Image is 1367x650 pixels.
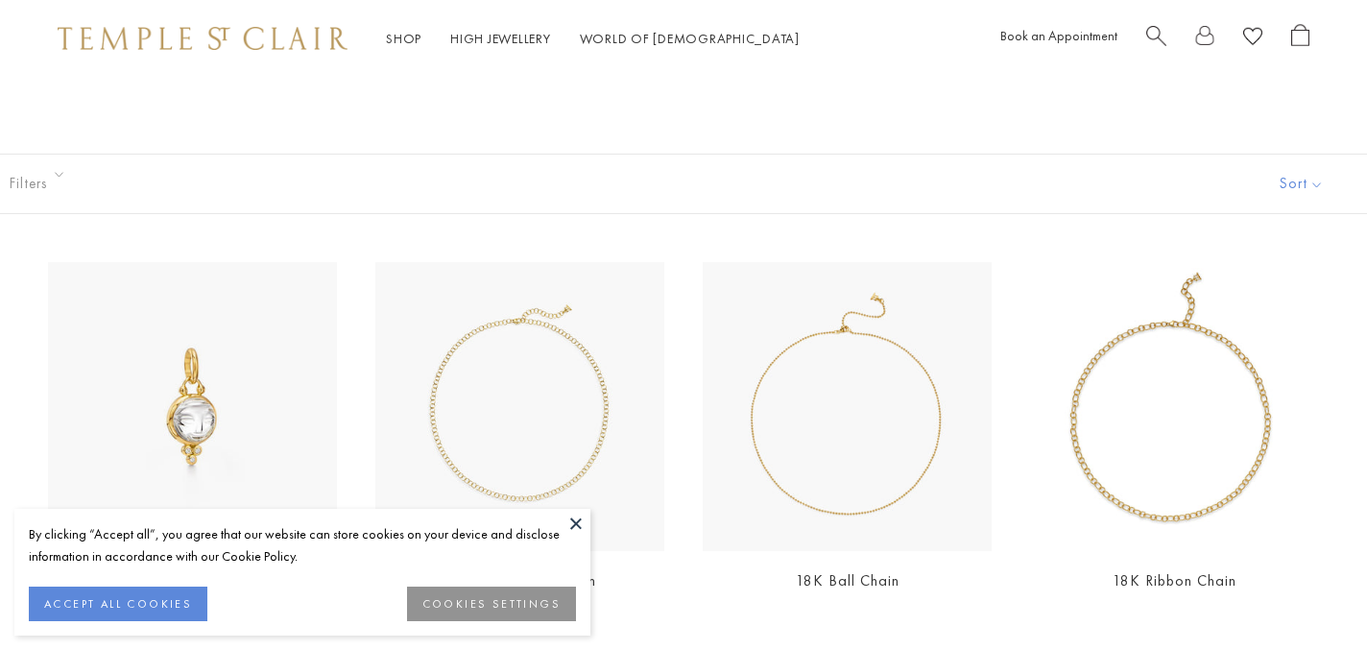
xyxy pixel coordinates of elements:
iframe: Gorgias live chat messenger [1271,560,1348,631]
button: COOKIES SETTINGS [407,587,576,621]
a: N88852-FN4RD24N88852-FN4RD18 [375,262,664,551]
button: Show sort by [1236,155,1367,213]
a: View Wishlist [1243,24,1262,54]
a: P71852-CRMNFC10P71852-CRMNFC10 [48,262,337,551]
button: Filters [5,162,61,205]
nav: Main navigation [386,27,800,51]
div: By clicking “Accept all”, you agree that our website can store cookies on your device and disclos... [29,523,576,567]
img: N88852-FN4RD18 [375,262,664,551]
img: P71852-CRMNFC10 [48,262,337,551]
a: Book an Appointment [1000,27,1117,44]
img: N88809-RIBBON18 [1030,262,1319,551]
button: ACCEPT ALL COOKIES [29,587,207,621]
a: High JewelleryHigh Jewellery [450,30,551,47]
a: N88809-RIBBON18N88809-RIBBON18 [1030,262,1319,551]
a: Search [1146,24,1166,54]
a: 18K Ball Chain [796,570,899,590]
a: 18K Ribbon Chain [1113,570,1236,590]
a: World of [DEMOGRAPHIC_DATA]World of [DEMOGRAPHIC_DATA] [580,30,800,47]
img: N88805-BC16EXT [703,262,992,551]
a: Open Shopping Bag [1291,24,1309,54]
a: N88805-BC16EXTN88805-BC16EXT [703,262,992,551]
img: Temple St. Clair [58,27,348,50]
a: ShopShop [386,30,421,47]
